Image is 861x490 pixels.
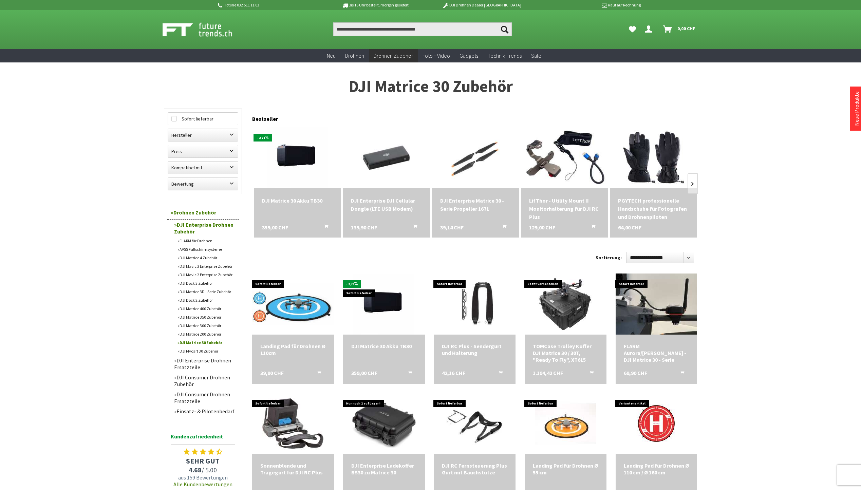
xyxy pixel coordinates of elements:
[460,52,478,59] span: Gadgets
[340,49,369,63] a: Drohnen
[533,343,598,363] a: TOMCase Trolley Koffer DJI Matrice 30 / 30T, "Ready To Fly", XT615 1.194,42 CHF In den Warenkorb
[623,127,684,188] img: PGYTECH professionelle Handschuhe für Fotografen und Drohnenpiloten
[432,130,519,185] img: DJI Enterprise Matrice 30 - Serie Propeller 1671
[529,196,600,221] div: LifThor - Utility Mount II Monitorhalterung für DJI RC Plus
[624,370,647,376] span: 69,90 CHF
[217,1,323,9] p: Hotline 032 511 11 03
[351,462,417,476] div: DJI Enterprise Ladekoffer BS30 zu Matrice 30
[189,466,202,474] span: 4.68
[434,277,516,332] img: DJI RC Plus - Sendergurt und Halterung
[260,343,326,356] div: Landing Pad für Drohnen Ø 110cm
[316,223,332,232] button: In den Warenkorb
[174,253,239,262] a: DJI Matrice 4 Zubehör
[167,206,239,220] a: Drohnen Zubehör
[624,343,689,363] div: FLARM Aurora/[PERSON_NAME] - DJI Matrice 30 - Serie
[369,49,418,63] a: Drohnen Zubehör
[171,406,239,416] a: Einsatz- & Pilotenbedarf
[262,223,288,231] span: 359,00 CHF
[853,91,860,126] a: Neue Produkte
[171,220,239,237] a: DJI Enterprise Drohnen Zubehör
[351,462,417,476] a: DJI Enterprise Ladekoffer BS30 zu Matrice 30 1.002,71 CHF In den Warenkorb
[327,52,336,59] span: Neu
[483,49,526,63] a: Technik-Trends
[596,252,622,263] label: Sortierung:
[618,223,641,231] span: 64,00 CHF
[168,162,238,174] label: Kompatibel mit
[440,223,464,231] span: 39,14 CHF
[351,343,417,350] div: DJI Matrice 30 Akku TB30
[423,52,450,59] span: Foto + Video
[626,393,687,454] img: Landing Pad für Drohnen Ø 110 cm / Ø 160 cm
[168,113,238,125] label: Sofort lieferbar
[624,343,689,363] a: FLARM Aurora/[PERSON_NAME] - DJI Matrice 30 - Serie 69,90 CHF In den Warenkorb
[442,370,465,376] span: 42,16 CHF
[434,396,516,451] img: DJI RC Fernsteuerung Plus Gurt mit Bauchstütze
[168,145,238,157] label: Preis
[677,23,695,34] span: 0,00 CHF
[533,462,598,476] div: Landing Pad für Drohnen Ø 55 cm
[174,279,239,287] a: DJI Dock 3 Zubehör
[333,22,512,36] input: Produkt, Marke, Kategorie, EAN, Artikelnummer…
[171,389,239,406] a: DJI Consumer Drohnen Ersatzteile
[164,78,697,95] h1: DJI Matrice 30 Zubehör
[535,274,596,335] img: TOMCase Trolley Koffer DJI Matrice 30 / 30T, "Ready To Fly", XT615
[625,22,639,36] a: Meine Favoriten
[455,49,483,63] a: Gadgets
[262,393,323,454] img: Sonnenblende und Tragegurt für DJI RC Plus
[322,49,340,63] a: Neu
[440,196,511,213] div: DJI Enterprise Matrice 30 - Serie Propeller 1671
[624,462,689,476] a: Landing Pad für Drohnen Ø 110 cm / Ø 160 cm 80,20 CHF
[529,196,600,221] a: LifThor - Utility Mount II Monitorhalterung für DJI RC Plus 129,00 CHF In den Warenkorb
[351,196,422,213] div: DJI Enterprise DJI Cellular Dongle (LTE USB Modem)
[309,370,325,378] button: In den Warenkorb
[260,462,326,476] a: Sonnenblende und Tragegurt für DJI RC Plus 159,59 CHF In den Warenkorb
[174,262,239,270] a: DJI Mavic 3 Enterprise Zubehör
[343,398,425,449] img: DJI Enterprise Ladekoffer BS30 zu Matrice 30
[174,338,239,347] a: DJI Matrice 30 Zubehör
[174,287,239,296] a: DJI Matrice 3D - Serie Zubehör
[267,127,328,188] img: DJI Matrice 30 Akku TB30
[163,21,247,38] img: Shop Futuretrends - zur Startseite wechseln
[374,52,413,59] span: Drohnen Zubehör
[174,270,239,279] a: DJI Mavic 2 Enterprise Zubehör
[581,370,598,378] button: In den Warenkorb
[535,393,596,454] img: Landing Pad für Drohnen Ø 55 cm
[171,372,239,389] a: DJI Consumer Drohnen Zubehör
[323,1,429,9] p: Bis 16 Uhr bestellt, morgen geliefert.
[173,481,232,488] a: Alle Kundenbewertungen
[440,196,511,213] a: DJI Enterprise Matrice 30 - Serie Propeller 1671 39,14 CHF In den Warenkorb
[442,343,507,356] a: DJI RC Plus - Sendergurt und Halterung 42,16 CHF In den Warenkorb
[624,462,689,476] div: Landing Pad für Drohnen Ø 110 cm / Ø 160 cm
[351,196,422,213] a: DJI Enterprise DJI Cellular Dongle (LTE USB Modem) 139,90 CHF In den Warenkorb
[174,237,239,245] a: FLARM für Drohnen
[418,49,455,63] a: Foto + Video
[442,343,507,356] div: DJI RC Plus - Sendergurt und Halterung
[488,52,522,59] span: Technik-Trends
[252,283,334,325] img: Landing Pad für Drohnen Ø 110cm
[535,1,641,9] p: Kauf auf Rechnung
[171,432,235,445] span: Kundenzufriedenheit
[168,129,238,141] label: Hersteller
[260,462,326,476] div: Sonnenblende und Tragegurt für DJI RC Plus
[174,245,239,253] a: AVSS Fallschirmsysteme
[351,343,417,350] a: DJI Matrice 30 Akku TB30 359,00 CHF In den Warenkorb
[260,370,284,376] span: 39,90 CHF
[533,370,563,376] span: 1.194,42 CHF
[174,321,239,330] a: DJI Matrice 300 Zubehör
[660,22,699,36] a: Warenkorb
[174,330,239,338] a: DJI Matrice 200 Zubehör
[526,49,546,63] a: Sale
[167,474,239,481] span: aus 159 Bewertungen
[533,343,598,363] div: TOMCase Trolley Koffer DJI Matrice 30 / 30T, "Ready To Fly", XT615
[351,370,377,376] span: 359,00 CHF
[174,347,239,355] a: DJI Flycart 30 Zubehör
[498,22,512,36] button: Suchen
[672,370,688,378] button: In den Warenkorb
[521,130,608,185] img: LifThor - Utility Mount II Monitorhalterung für DJI RC Plus
[174,296,239,304] a: DJI Dock 2 Zubehör
[260,343,326,356] a: Landing Pad für Drohnen Ø 110cm 39,90 CHF In den Warenkorb
[490,370,507,378] button: In den Warenkorb
[642,22,658,36] a: Hi, Benno - Dein Konto
[405,223,421,232] button: In den Warenkorb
